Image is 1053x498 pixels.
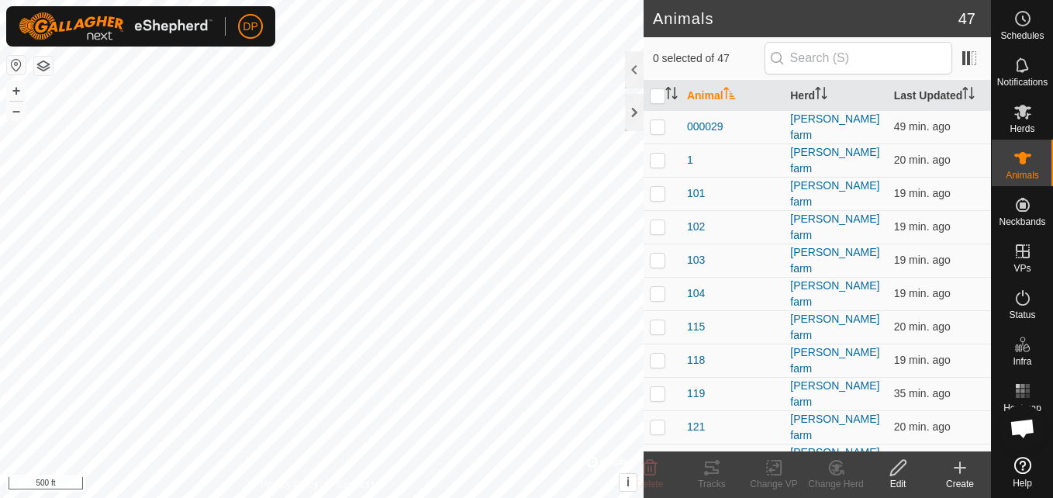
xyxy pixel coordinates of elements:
span: 000029 [687,119,723,135]
span: DP [243,19,257,35]
div: Change VP [743,477,805,491]
span: Infra [1013,357,1031,366]
span: Oct 3, 2025, 4:23 PM [894,154,951,166]
span: 0 selected of 47 [653,50,765,67]
div: Open chat [999,405,1046,451]
span: 118 [687,352,705,368]
button: i [620,474,637,491]
span: 121 [687,419,705,435]
span: 104 [687,285,705,302]
span: 103 [687,252,705,268]
span: Oct 3, 2025, 4:23 PM [894,187,951,199]
span: Oct 3, 2025, 4:23 PM [894,220,951,233]
button: Map Layers [34,57,53,75]
span: i [627,476,630,489]
th: Animal [681,81,784,111]
span: Herds [1010,124,1034,133]
span: 115 [687,319,705,335]
span: Delete [637,479,664,489]
div: [PERSON_NAME] farm [790,344,881,377]
button: + [7,81,26,100]
input: Search (S) [765,42,952,74]
span: Animals [1006,171,1039,180]
span: Oct 3, 2025, 4:23 PM [894,320,951,333]
span: Help [1013,479,1032,488]
a: Contact Us [337,478,383,492]
span: Oct 3, 2025, 4:23 PM [894,287,951,299]
h2: Animals [653,9,958,28]
button: Reset Map [7,56,26,74]
div: [PERSON_NAME] farm [790,311,881,344]
div: Edit [867,477,929,491]
div: Tracks [681,477,743,491]
span: Oct 3, 2025, 4:23 PM [894,354,951,366]
div: [PERSON_NAME] farm [790,244,881,277]
button: – [7,102,26,120]
div: Create [929,477,991,491]
span: Oct 3, 2025, 4:23 PM [894,254,951,266]
span: 47 [958,7,975,30]
span: 101 [687,185,705,202]
p-sorticon: Activate to sort [815,89,827,102]
div: [PERSON_NAME] farm [790,444,881,477]
span: 1 [687,152,693,168]
span: Notifications [997,78,1048,87]
span: Oct 3, 2025, 4:23 PM [894,420,951,433]
a: Help [992,451,1053,494]
p-sorticon: Activate to sort [962,89,975,102]
span: Status [1009,310,1035,320]
span: Neckbands [999,217,1045,227]
p-sorticon: Activate to sort [665,89,678,102]
a: Privacy Policy [261,478,319,492]
div: [PERSON_NAME] farm [790,211,881,244]
div: [PERSON_NAME] farm [790,144,881,177]
img: Gallagher Logo [19,12,212,40]
div: [PERSON_NAME] farm [790,178,881,210]
div: [PERSON_NAME] farm [790,111,881,144]
span: 102 [687,219,705,235]
div: [PERSON_NAME] farm [790,278,881,310]
th: Last Updated [888,81,991,111]
span: Oct 3, 2025, 3:53 PM [894,120,951,133]
span: 119 [687,386,705,402]
span: Heatmap [1003,403,1041,413]
div: [PERSON_NAME] farm [790,378,881,410]
div: [PERSON_NAME] farm [790,411,881,444]
div: Change Herd [805,477,867,491]
span: Schedules [1000,31,1044,40]
span: VPs [1013,264,1031,273]
th: Herd [784,81,887,111]
span: Oct 3, 2025, 4:08 PM [894,387,951,399]
p-sorticon: Activate to sort [723,89,736,102]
